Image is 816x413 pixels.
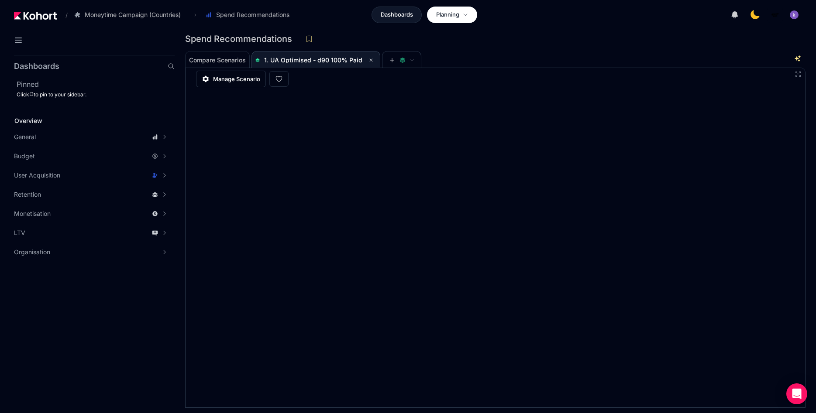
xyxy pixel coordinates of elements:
button: Moneytime Campaign (Countries) [69,7,190,22]
span: Manage Scenario [213,75,260,83]
h2: Dashboards [14,62,59,70]
a: Overview [11,114,160,127]
span: LTV [14,229,25,237]
button: Spend Recommendations [201,7,299,22]
span: General [14,133,36,141]
span: Organisation [14,248,50,256]
span: Overview [14,117,42,124]
span: 1. UA Optimised - d90 100% Paid [264,56,362,64]
span: Compare Scenarios [189,57,246,63]
h2: Pinned [17,79,175,89]
span: / [59,10,68,20]
img: Kohort logo [14,12,57,20]
button: Fullscreen [795,71,802,78]
div: Click to pin to your sidebar. [17,91,175,98]
img: logo_MoneyTimeLogo_1_20250619094856634230.png [771,10,779,19]
div: Open Intercom Messenger [786,383,807,404]
span: Planning [436,10,459,19]
a: Manage Scenario [196,71,266,87]
span: Budget [14,152,35,160]
h3: Spend Recommendations [185,34,297,43]
span: › [193,11,198,18]
span: Retention [14,190,41,199]
span: Moneytime Campaign (Countries) [85,10,181,19]
a: Planning [427,7,477,23]
span: Monetisation [14,209,51,218]
span: Spend Recommendations [216,10,289,19]
span: Dashboards [381,10,413,19]
a: Dashboards [372,7,422,23]
span: User Acquisition [14,171,60,180]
